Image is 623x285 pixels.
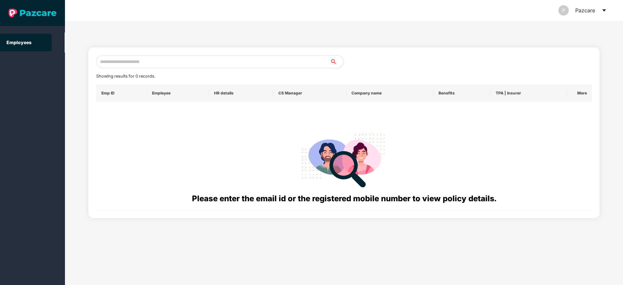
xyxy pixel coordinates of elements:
[330,55,344,68] button: search
[192,194,496,203] span: Please enter the email id or the registered mobile number to view policy details.
[96,74,155,79] span: Showing results for 0 records.
[433,84,490,102] th: Benefits
[562,5,565,16] span: P
[6,40,32,45] a: Employees
[602,8,607,13] span: caret-down
[330,59,343,64] span: search
[297,127,391,192] img: svg+xml;base64,PHN2ZyB4bWxucz0iaHR0cDovL3d3dy53My5vcmcvMjAwMC9zdmciIHdpZHRoPSIyODgiIGhlaWdodD0iMj...
[96,84,147,102] th: Emp ID
[346,84,433,102] th: Company name
[147,84,209,102] th: Employee
[567,84,592,102] th: More
[490,84,567,102] th: TPA | Insurer
[273,84,346,102] th: CS Manager
[209,84,273,102] th: HR details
